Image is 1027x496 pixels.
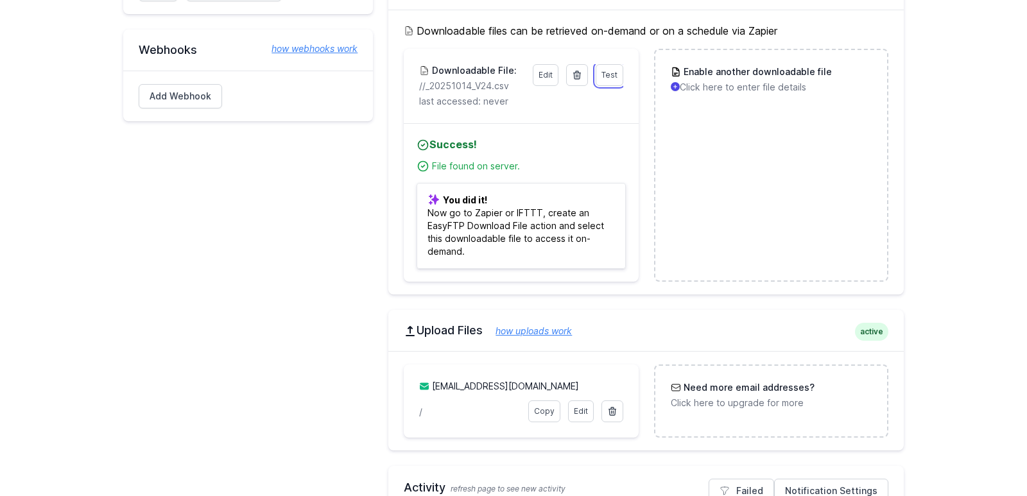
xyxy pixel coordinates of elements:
span: Test [601,70,617,80]
a: Edit [568,400,594,422]
span: active [855,323,888,341]
p: Click here to upgrade for more [671,397,872,409]
a: how webhooks work [259,42,358,55]
h2: Upload Files [404,323,888,338]
a: Add Webhook [139,84,222,108]
a: Copy [528,400,560,422]
h5: Downloadable files can be retrieved on-demand or on a schedule via Zapier [404,23,888,38]
a: Test [596,64,623,86]
h2: Webhooks [139,42,358,58]
p: //_20251014_V24.csv [419,80,524,92]
p: / [419,406,520,418]
h3: Enable another downloadable file [681,65,832,78]
iframe: Drift Widget Chat Controller [963,432,1012,481]
p: last accessed: never [419,95,623,108]
span: refresh page to see new activity [451,484,565,493]
h4: Success! [417,137,625,152]
h3: Need more email addresses? [681,381,815,394]
a: Enable another downloadable file Click here to enter file details [655,50,887,109]
b: You did it! [443,194,487,205]
a: [EMAIL_ADDRESS][DOMAIN_NAME] [432,381,579,391]
p: Now go to Zapier or IFTTT, create an EasyFTP Download File action and select this downloadable fi... [417,183,625,269]
a: Edit [533,64,558,86]
a: Need more email addresses? Click here to upgrade for more [655,366,887,425]
a: how uploads work [483,325,572,336]
p: Click here to enter file details [671,81,872,94]
div: File found on server. [432,160,625,173]
h3: Downloadable File: [429,64,517,77]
